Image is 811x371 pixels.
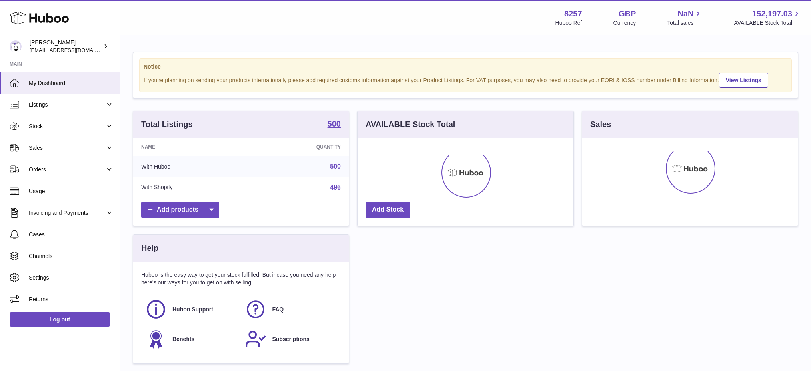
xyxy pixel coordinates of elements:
[245,328,336,350] a: Subscriptions
[250,138,349,156] th: Quantity
[133,138,250,156] th: Name
[29,296,114,303] span: Returns
[29,166,105,173] span: Orders
[29,274,114,282] span: Settings
[144,71,787,88] div: If you're planning on sending your products internationally please add required customs informati...
[734,8,801,27] a: 152,197.03 AVAILABLE Stock Total
[141,271,341,286] p: Huboo is the easy way to get your stock fulfilled. But incase you need any help here's our ways f...
[752,8,792,19] span: 152,197.03
[330,163,341,170] a: 500
[144,63,787,71] strong: Notice
[133,156,250,177] td: With Huboo
[172,306,213,313] span: Huboo Support
[145,328,237,350] a: Benefits
[30,47,118,53] span: [EMAIL_ADDRESS][DOMAIN_NAME]
[272,306,284,313] span: FAQ
[590,119,611,130] h3: Sales
[564,8,582,19] strong: 8257
[141,243,158,254] h3: Help
[29,101,105,109] span: Listings
[141,202,219,218] a: Add products
[29,188,114,195] span: Usage
[677,8,693,19] span: NaN
[10,312,110,327] a: Log out
[29,252,114,260] span: Channels
[555,19,582,27] div: Huboo Ref
[29,79,114,87] span: My Dashboard
[141,119,193,130] h3: Total Listings
[245,298,336,320] a: FAQ
[366,119,455,130] h3: AVAILABLE Stock Total
[667,19,703,27] span: Total sales
[613,19,636,27] div: Currency
[29,123,105,130] span: Stock
[667,8,703,27] a: NaN Total sales
[366,202,410,218] a: Add Stock
[30,39,102,54] div: [PERSON_NAME]
[330,184,341,191] a: 496
[328,120,341,129] a: 500
[734,19,801,27] span: AVAILABLE Stock Total
[619,8,636,19] strong: GBP
[29,231,114,238] span: Cases
[172,335,194,343] span: Benefits
[133,177,250,198] td: With Shopify
[719,73,768,88] a: View Listings
[328,120,341,128] strong: 500
[29,209,105,217] span: Invoicing and Payments
[272,335,309,343] span: Subscriptions
[10,40,22,52] img: internalAdmin-8257@internal.huboo.com
[145,298,237,320] a: Huboo Support
[29,144,105,152] span: Sales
